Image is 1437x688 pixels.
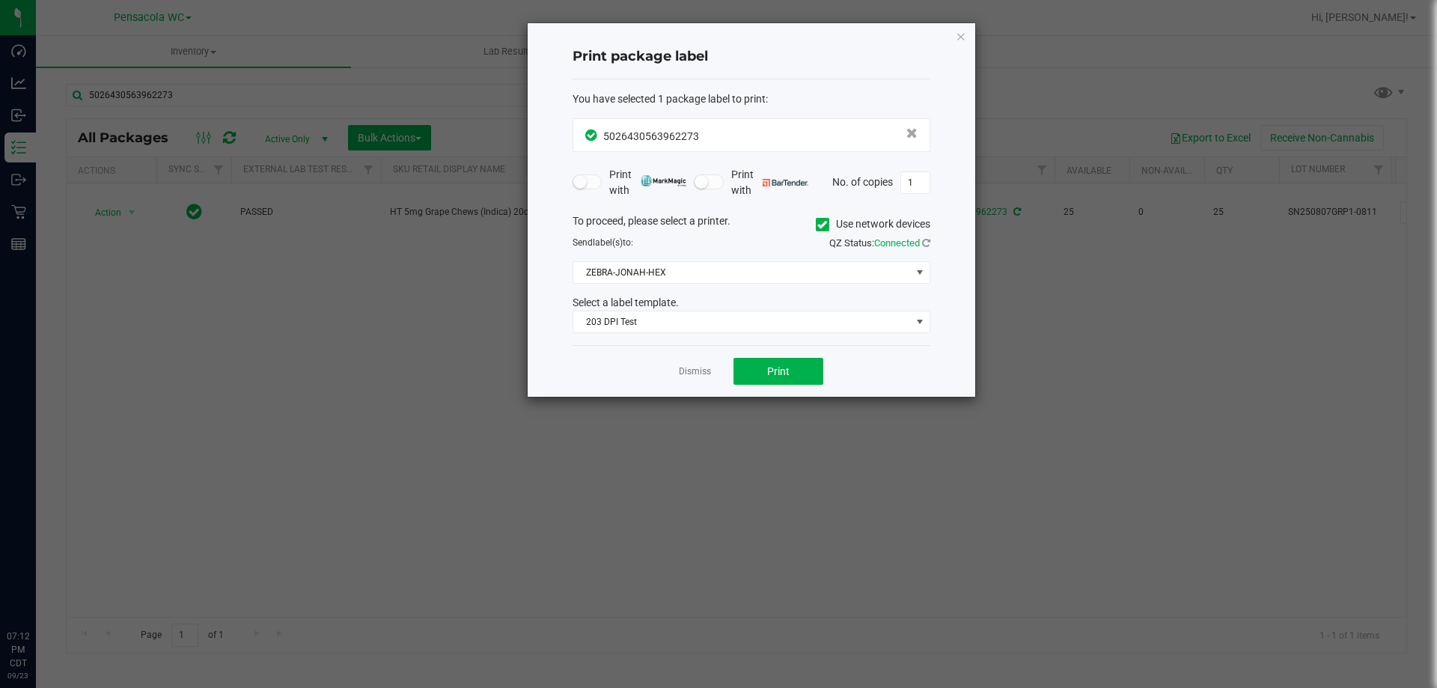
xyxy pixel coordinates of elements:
img: bartender.png [763,179,808,186]
div: To proceed, please select a printer. [561,213,942,236]
span: QZ Status: [829,237,930,249]
span: 5026430563962273 [603,130,699,142]
div: : [573,91,930,107]
span: Send to: [573,237,633,248]
span: label(s) [593,237,623,248]
label: Use network devices [816,216,930,232]
span: Print [767,365,790,377]
span: No. of copies [832,175,893,187]
span: You have selected 1 package label to print [573,93,766,105]
img: mark_magic_cybra.png [641,175,686,186]
div: Select a label template. [561,295,942,311]
span: ZEBRA-JONAH-HEX [573,262,911,283]
span: 203 DPI Test [573,311,911,332]
span: Print with [731,167,808,198]
iframe: Resource center [15,568,60,613]
span: In Sync [585,127,599,143]
span: Print with [609,167,686,198]
a: Dismiss [679,365,711,378]
button: Print [733,358,823,385]
h4: Print package label [573,47,930,67]
span: Connected [874,237,920,249]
